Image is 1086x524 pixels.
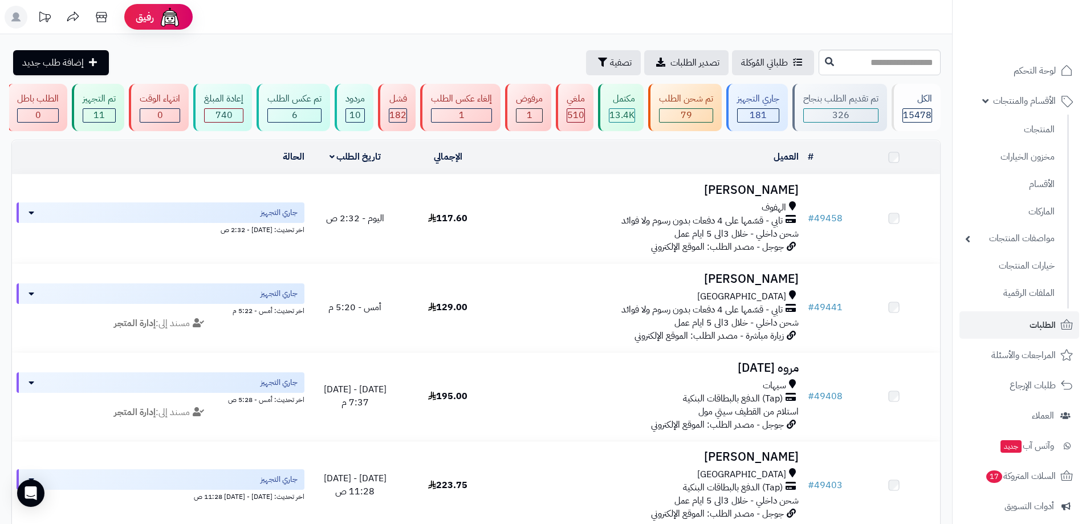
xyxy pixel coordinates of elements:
[499,273,799,286] h3: [PERSON_NAME]
[22,56,84,70] span: إضافة طلب جديد
[959,172,1060,197] a: الأقسام
[659,92,713,105] div: تم شحن الطلب
[903,108,932,122] span: 15478
[993,93,1056,109] span: الأقسام والمنتجات
[1032,408,1054,424] span: العملاء
[959,200,1060,224] a: الماركات
[127,84,191,131] a: انتهاء الوقت 0
[418,84,503,131] a: إلغاء عكس الطلب 1
[527,108,532,122] span: 1
[204,92,243,105] div: إعادة المبلغ
[586,50,641,75] button: تصفية
[516,92,543,105] div: مرفوض
[959,281,1060,306] a: الملفات الرقمية
[670,56,719,70] span: تصدير الطلبات
[959,145,1060,169] a: مخزون الخيارات
[13,50,109,75] a: إضافة طلب جديد
[434,150,462,164] a: الإجمالي
[567,108,584,122] span: 510
[8,317,313,330] div: مسند إلى:
[17,304,304,316] div: اخر تحديث: أمس - 5:22 م
[267,92,322,105] div: تم عكس الطلب
[328,300,381,314] span: أمس - 5:20 م
[499,361,799,375] h3: مروه [DATE]
[83,109,115,122] div: 11
[17,490,304,502] div: اخر تحديث: [DATE] - [DATE] 11:28 ص
[959,311,1079,339] a: الطلبات
[114,316,156,330] strong: إدارة المتجر
[738,109,779,122] div: 181
[158,6,181,29] img: ai-face.png
[215,108,233,122] span: 740
[332,84,376,131] a: مردود 10
[808,389,814,403] span: #
[516,109,542,122] div: 1
[431,92,492,105] div: إلغاء عكس الطلب
[959,57,1079,84] a: لوحة التحكم
[889,84,943,131] a: الكل15478
[389,92,407,105] div: فشل
[790,84,889,131] a: تم تقديم الطلب بنجاح 326
[651,507,784,521] span: جوجل - مصدر الطلب: الموقع الإلكتروني
[986,470,1002,483] span: 17
[324,383,387,409] span: [DATE] - [DATE] 7:37 م
[114,405,156,419] strong: إدارة المتجر
[621,214,783,228] span: تابي - قسّمها على 4 دفعات بدون رسوم ولا فوائد
[959,226,1060,251] a: مواصفات المنتجات
[261,207,298,218] span: جاري التجهيز
[254,84,332,131] a: تم عكس الطلب 6
[959,254,1060,278] a: خيارات المنتجات
[724,84,790,131] a: جاري التجهيز 181
[1000,440,1022,453] span: جديد
[741,56,788,70] span: طلباتي المُوكلة
[17,393,304,405] div: اخر تحديث: أمس - 5:28 ص
[808,212,814,225] span: #
[902,92,932,105] div: الكل
[205,109,243,122] div: 740
[1014,63,1056,79] span: لوحة التحكم
[651,240,784,254] span: جوجل - مصدر الطلب: الموقع الإلكتروني
[697,468,786,481] span: [GEOGRAPHIC_DATA]
[774,150,799,164] a: العميل
[30,6,59,31] a: تحديثات المنصة
[1004,498,1054,514] span: أدوات التسويق
[346,109,364,122] div: 10
[1030,317,1056,333] span: الطلبات
[17,223,304,235] div: اخر تحديث: [DATE] - 2:32 ص
[674,316,799,330] span: شحن داخلي - خلال 3الى 5 ايام عمل
[674,494,799,507] span: شحن داخلي - خلال 3الى 5 ايام عمل
[345,92,365,105] div: مردود
[985,468,1056,484] span: السلات المتروكة
[609,108,634,122] span: 13.4K
[261,377,298,388] span: جاري التجهيز
[762,201,786,214] span: الهفوف
[93,108,105,122] span: 11
[804,109,878,122] div: 326
[750,108,767,122] span: 181
[554,84,596,131] a: ملغي 510
[959,402,1079,429] a: العملاء
[808,150,814,164] a: #
[808,300,814,314] span: #
[70,84,127,131] a: تم التجهيز 11
[499,184,799,197] h3: [PERSON_NAME]
[428,478,467,492] span: 223.75
[8,406,313,419] div: مسند إلى:
[4,84,70,131] a: الطلب باطل 0
[959,372,1079,399] a: طلبات الإرجاع
[1010,377,1056,393] span: طلبات الإرجاع
[140,109,180,122] div: 0
[959,493,1079,520] a: أدوات التسويق
[698,405,799,419] span: استلام من القطيف سيتي مول
[610,56,632,70] span: تصفية
[191,84,254,131] a: إعادة المبلغ 740
[808,478,814,492] span: #
[389,108,406,122] span: 182
[808,300,843,314] a: #49441
[567,92,585,105] div: ملغي
[499,450,799,464] h3: [PERSON_NAME]
[621,303,783,316] span: تابي - قسّمها على 4 دفعات بدون رسوم ولا فوائد
[292,108,298,122] span: 6
[959,117,1060,142] a: المنتجات
[283,150,304,164] a: الحالة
